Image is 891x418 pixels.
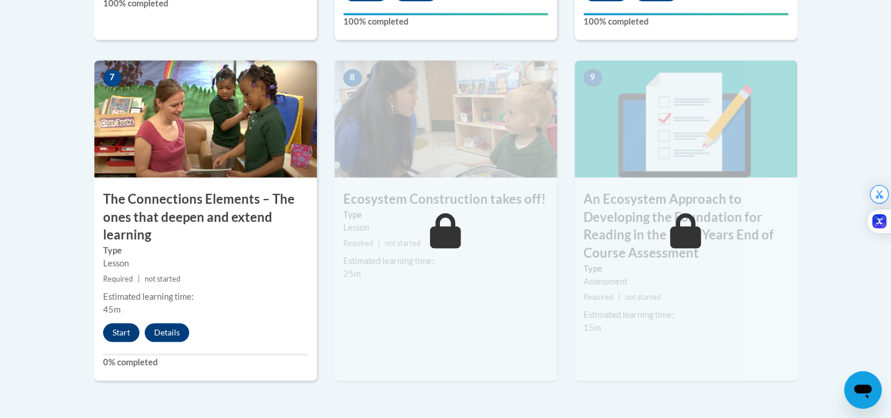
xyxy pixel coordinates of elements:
span: not started [385,239,421,248]
img: Course Image [334,60,557,177]
label: 100% completed [343,15,548,28]
span: Required [583,293,613,301]
label: Type [343,208,548,221]
div: Assessment [583,275,788,288]
span: | [138,275,140,283]
div: Estimated learning time: [583,309,788,321]
span: not started [625,293,661,301]
label: 100% completed [583,15,788,28]
span: 45m [103,304,121,314]
button: Details [145,323,189,342]
span: 15m [583,323,601,333]
span: 9 [583,69,602,87]
h3: Ecosystem Construction takes off! [334,190,557,208]
button: Start [103,323,139,342]
span: | [618,293,620,301]
div: Estimated learning time: [343,255,548,268]
h3: The Connections Elements – The ones that deepen and extend learning [94,190,317,244]
span: 25m [343,269,361,279]
div: Your progress [343,13,548,15]
span: Required [103,275,133,283]
span: 7 [103,69,122,87]
label: Type [103,244,308,257]
span: not started [145,275,180,283]
div: Your progress [583,13,788,15]
h3: An Ecosystem Approach to Developing the Foundation for Reading in the Early Years End of Course A... [575,190,797,262]
div: Lesson [103,257,308,270]
label: 0% completed [103,356,308,369]
span: Required [343,239,373,248]
label: Type [583,262,788,275]
img: Course Image [94,60,317,177]
div: Lesson [343,221,548,234]
span: | [378,239,380,248]
iframe: Button to launch messaging window [844,371,882,409]
span: 8 [343,69,362,87]
img: Course Image [575,60,797,177]
div: Estimated learning time: [103,290,308,303]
